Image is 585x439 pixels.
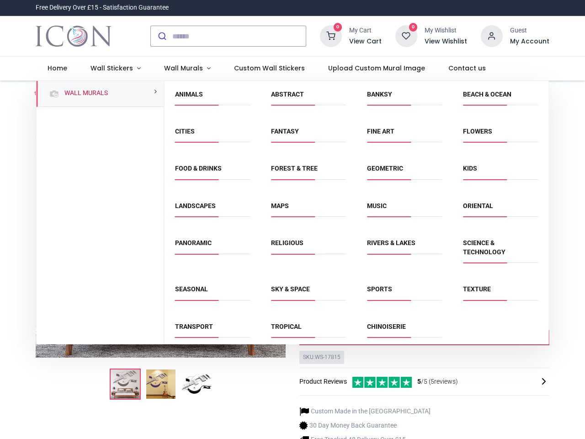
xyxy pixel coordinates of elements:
[61,89,108,98] a: Wall Murals
[151,26,172,46] button: Submit
[182,369,211,399] img: WS-17815-03
[175,202,250,217] span: Landscapes
[417,377,458,386] span: /5 ( 5 reviews)
[463,202,493,209] a: Oriental
[234,64,305,73] span: Custom Wall Stickers
[271,239,346,254] span: Religious
[175,323,213,330] a: Transport
[463,90,538,105] span: Beach & Ocean
[271,322,346,337] span: Tropical
[175,239,212,246] a: Panoramic
[271,91,304,98] a: Abstract
[271,202,289,209] a: Maps
[271,127,346,142] span: Fantasy
[175,91,203,98] a: Animals
[417,378,421,385] span: 5
[48,64,67,73] span: Home
[299,407,431,416] li: Custom Made in the [GEOGRAPHIC_DATA]
[367,165,403,172] a: Geometric
[463,202,538,217] span: Oriental
[152,57,222,80] a: Wall Murals
[367,164,442,179] span: Geometric
[328,64,425,73] span: Upload Custom Mural Image
[79,57,153,80] a: Wall Stickers
[367,239,442,254] span: Rivers & Lakes
[271,128,299,135] a: Fantasy
[367,127,442,142] span: Fine Art
[36,3,169,12] div: Free Delivery Over £15 - Satisfaction Guarantee
[175,165,222,172] a: Food & Drinks
[510,37,549,46] a: My Account
[463,285,538,300] span: Texture
[463,285,491,293] a: Texture
[367,285,392,293] a: Sports
[357,3,549,12] iframe: Customer reviews powered by Trustpilot
[463,164,538,179] span: Kids
[463,239,505,256] a: Science & Technology
[367,202,387,209] a: Music
[409,23,418,32] sup: 0
[164,64,203,73] span: Wall Murals
[425,37,467,46] a: View Wishlist
[367,322,442,337] span: Chinoiserie
[349,26,382,35] div: My Cart
[510,26,549,35] div: Guest
[36,23,111,49] img: Icon Wall Stickers
[299,421,431,430] li: 30 Day Money Back Guarantee
[367,128,394,135] a: Fine Art
[367,90,442,105] span: Banksy
[334,23,342,32] sup: 0
[463,127,538,142] span: Flowers
[175,128,195,135] a: Cities
[175,202,216,209] a: Landscapes
[448,64,486,73] span: Contact us
[175,285,250,300] span: Seasonal
[320,32,342,39] a: 0
[463,91,511,98] a: Beach & Ocean
[395,32,417,39] a: 0
[175,285,208,293] a: Seasonal
[271,239,303,246] a: Religious
[146,369,175,399] img: WS-17815-02
[48,88,59,99] img: Wall Murals
[175,322,250,337] span: Transport
[271,164,346,179] span: Forest & Tree
[271,285,346,300] span: Sky & Space
[271,202,346,217] span: Maps
[271,90,346,105] span: Abstract
[90,64,133,73] span: Wall Stickers
[271,285,310,293] a: Sky & Space
[367,239,415,246] a: Rivers & Lakes
[175,90,250,105] span: Animals
[367,285,442,300] span: Sports
[175,127,250,142] span: Cities
[175,239,250,254] span: Panoramic
[299,351,344,364] div: SKU: WS-17815
[349,37,382,46] a: View Cart
[367,323,406,330] a: Chinoiserie
[111,369,140,399] img: Electric Guitar Rock Music Wall Sticker
[367,91,392,98] a: Banksy
[299,375,549,388] div: Product Reviews
[425,26,467,35] div: My Wishlist
[367,202,442,217] span: Music
[463,165,477,172] a: Kids
[36,23,111,49] a: Logo of Icon Wall Stickers
[175,164,250,179] span: Food & Drinks
[271,323,302,330] a: Tropical
[463,239,538,263] span: Science & Technology
[463,128,492,135] a: Flowers
[271,165,318,172] a: Forest & Tree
